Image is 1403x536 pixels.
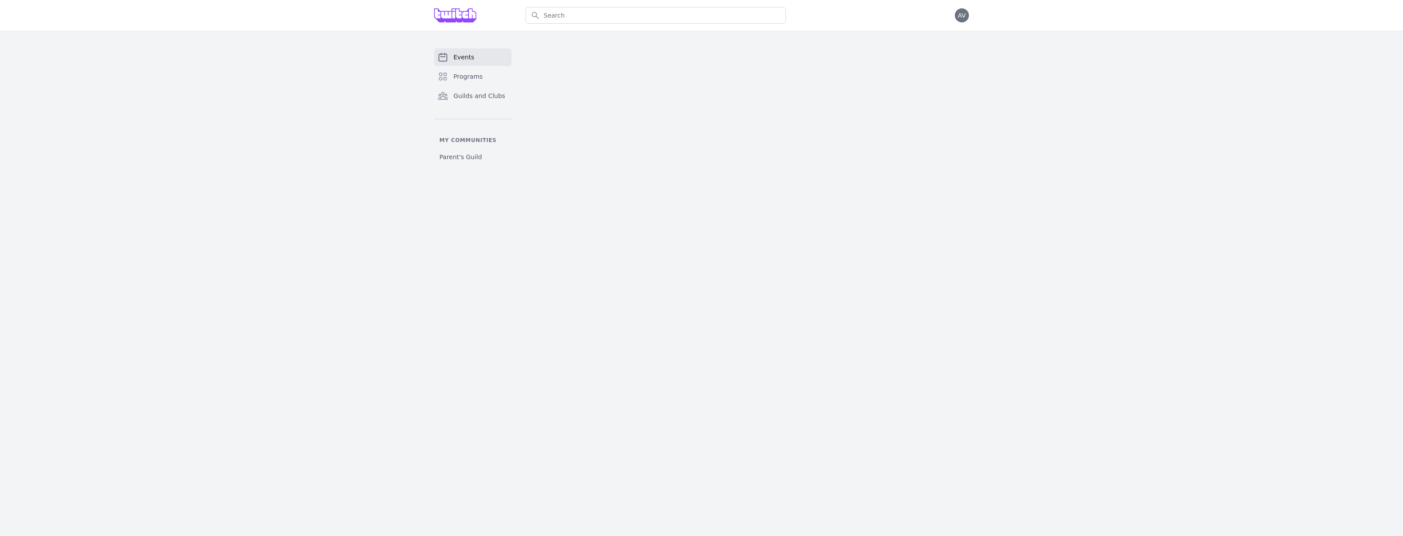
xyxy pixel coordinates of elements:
button: AV [955,8,969,22]
span: Events [453,53,474,62]
input: Search [526,7,786,24]
span: Programs [453,72,482,81]
a: Parent's Guild [434,149,512,165]
p: My communities [434,137,512,144]
a: Events [434,48,512,66]
a: Guilds and Clubs [434,87,512,105]
nav: Sidebar [434,48,512,165]
img: Grove [434,8,476,22]
span: Guilds and Clubs [453,91,505,100]
span: AV [958,12,966,18]
a: Programs [434,68,512,85]
span: Parent's Guild [439,153,482,161]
